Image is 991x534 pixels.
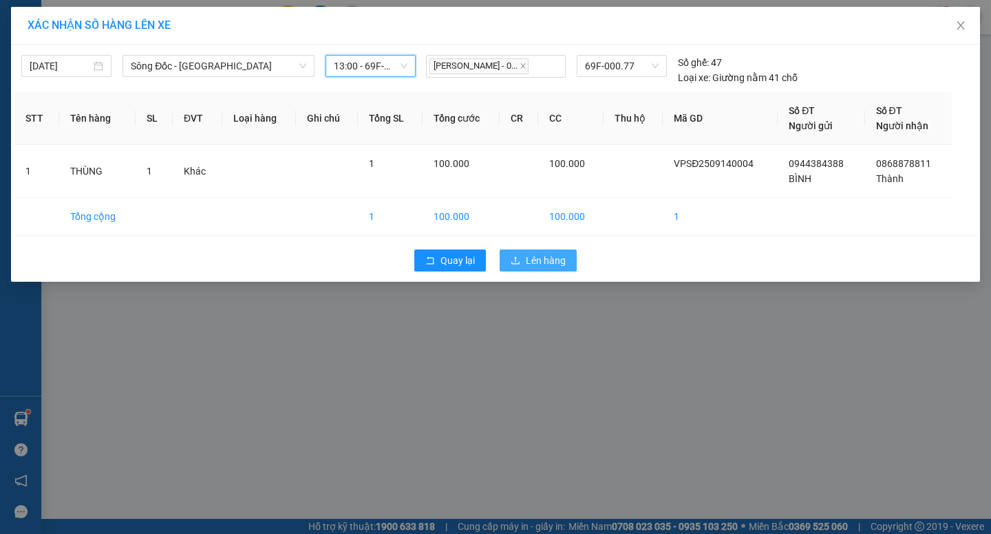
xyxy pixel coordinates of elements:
span: 0944384388 [789,158,844,169]
span: down [299,62,307,70]
span: Người nhận [876,120,928,131]
span: [PERSON_NAME] - 0... [429,58,529,74]
b: [PERSON_NAME] [79,9,195,26]
span: Số ĐT [789,105,815,116]
th: Tên hàng [59,92,135,145]
td: 1 [663,198,778,236]
div: Giường nằm 41 chỗ [678,70,798,85]
button: rollbackQuay lại [414,249,486,271]
td: Khác [173,145,222,198]
li: 85 [PERSON_NAME] [6,30,262,47]
th: ĐVT [173,92,222,145]
div: 47 [678,55,722,70]
th: Tổng SL [358,92,423,145]
th: Ghi chú [296,92,358,145]
input: 14/09/2025 [30,58,91,74]
span: upload [511,256,520,267]
span: 0868878811 [876,158,931,169]
span: Số ghế: [678,55,709,70]
th: STT [14,92,59,145]
span: environment [79,33,90,44]
td: THÙNG [59,145,135,198]
td: 100.000 [538,198,604,236]
span: XÁC NHẬN SỐ HÀNG LÊN XE [28,19,171,32]
span: close [520,63,526,69]
b: GỬI : VP Sông Đốc [6,86,165,109]
span: close [955,20,966,31]
span: 100.000 [549,158,585,169]
li: 02839.63.63.63 [6,47,262,65]
td: 100.000 [423,198,500,236]
span: Người gửi [789,120,833,131]
th: Mã GD [663,92,778,145]
span: 1 [369,158,374,169]
span: 100.000 [434,158,469,169]
td: 1 [14,145,59,198]
span: 69F-000.77 [585,56,658,76]
span: Loại xe: [678,70,710,85]
th: CR [500,92,538,145]
th: Loại hàng [222,92,296,145]
span: 13:00 - 69F-000.77 [334,56,407,76]
th: Thu hộ [604,92,663,145]
button: Close [941,7,980,45]
span: rollback [425,256,435,267]
th: Tổng cước [423,92,500,145]
button: uploadLên hàng [500,249,577,271]
span: Quay lại [440,253,475,268]
span: Số ĐT [876,105,902,116]
span: Sông Đốc - Sài Gòn [131,56,306,76]
span: 1 [147,166,152,177]
span: VPSĐ2509140004 [674,158,754,169]
th: SL [136,92,173,145]
th: CC [538,92,604,145]
td: 1 [358,198,423,236]
span: BÌNH [789,173,811,184]
span: Thành [876,173,904,184]
td: Tổng cộng [59,198,135,236]
span: phone [79,50,90,61]
span: Lên hàng [526,253,566,268]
